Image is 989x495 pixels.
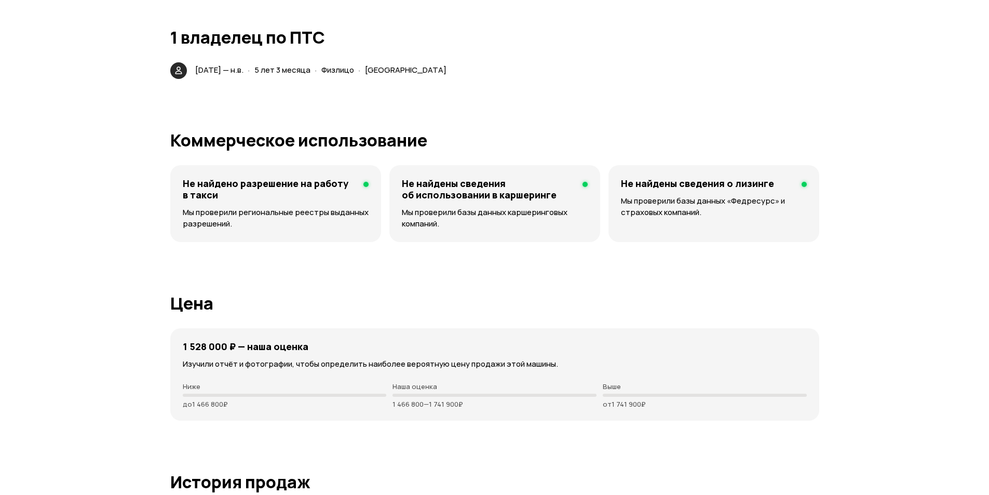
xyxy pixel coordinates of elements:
[183,358,807,370] p: Изучили отчёт и фотографии, чтобы определить наиболее вероятную цену продажи этой машины.
[183,341,308,352] h4: 1 528 000 ₽ — наша оценка
[392,400,597,408] p: 1 466 800 — 1 741 900 ₽
[392,382,597,391] p: Наша оценка
[183,382,387,391] p: Ниже
[365,64,446,75] span: [GEOGRAPHIC_DATA]
[402,207,588,230] p: Мы проверили базы данных каршеринговых компаний.
[170,473,819,491] h1: История продаж
[603,382,807,391] p: Выше
[248,61,250,78] span: ·
[603,400,807,408] p: от 1 741 900 ₽
[183,178,355,200] h4: Не найдено разрешение на работу в такси
[402,178,574,200] h4: Не найдены сведения об использовании в каршеринге
[254,64,310,75] span: 5 лет 3 месяца
[621,178,774,189] h4: Не найдены сведения о лизинге
[315,61,317,78] span: ·
[183,400,387,408] p: до 1 466 800 ₽
[195,64,243,75] span: [DATE] — н.в.
[358,61,361,78] span: ·
[621,195,806,218] p: Мы проверили базы данных «Федресурс» и страховых компаний.
[170,131,819,150] h1: Коммерческое использование
[170,294,819,313] h1: Цена
[170,28,819,47] h1: 1 владелец по ПТС
[321,64,354,75] span: Физлицо
[183,207,369,230] p: Мы проверили региональные реестры выданных разрешений.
